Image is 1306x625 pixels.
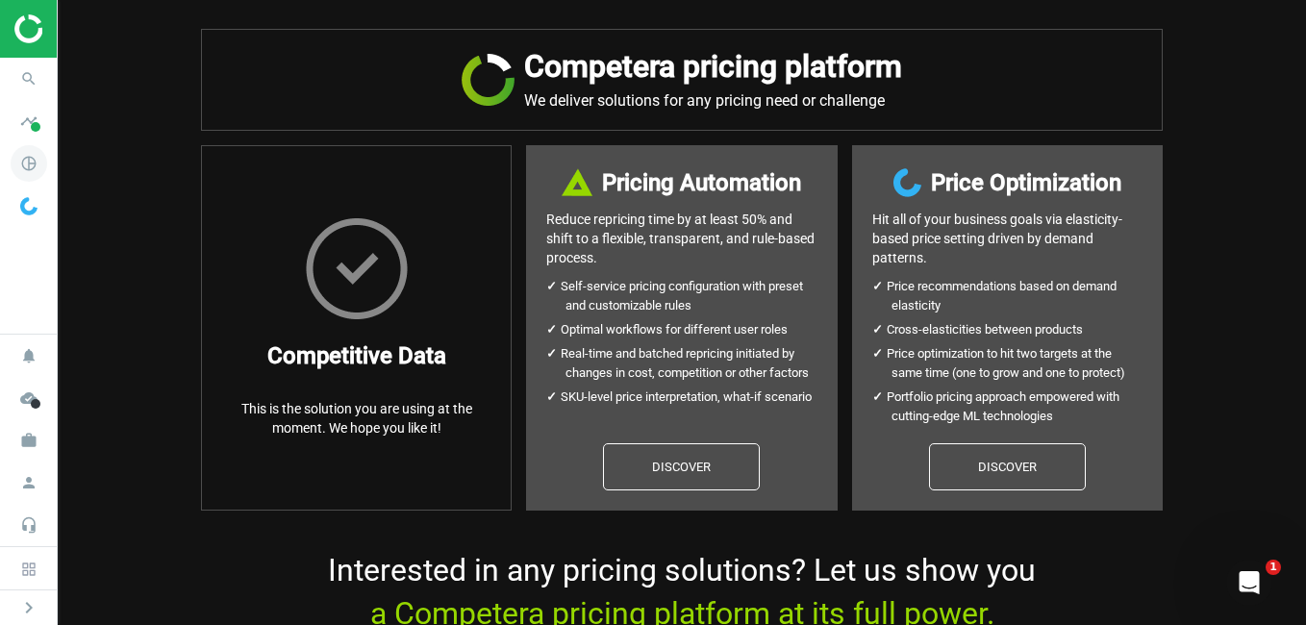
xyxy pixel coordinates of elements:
[546,210,816,267] p: Reduce repricing time by at least 50% and shift to a flexible, transparent, and rule-based process.
[892,344,1143,383] li: Price optimization to hit two targets at the same time (one to grow and one to protect)
[5,595,53,620] button: chevron_right
[893,168,921,197] img: wGWNvw8QSZomAAAAABJRU5ErkJggg==
[602,165,801,200] h3: Pricing Automation
[11,507,47,543] i: headset_mic
[11,103,47,139] i: timeline
[565,277,816,315] li: Self-service pricing configuration with preset and customizable rules
[931,165,1121,200] h3: Price Optimization
[306,218,408,319] img: HxscrLsMTvcLXxPnqlhRQhRi+upeiQYiT7g7j1jdpu6T9n6zgWWHzG7gAAAABJRU5ErkJggg==
[565,387,816,407] li: SKU-level price interpretation, what-if scenario
[524,49,902,85] h2: Competera pricing platform
[603,443,760,491] a: Discover
[11,145,47,182] i: pie_chart_outlined
[1266,560,1281,575] span: 1
[17,596,40,619] i: chevron_right
[221,399,491,437] p: This is the solution you are using at the moment. We hope you like it!
[11,380,47,416] i: cloud_done
[20,197,38,215] img: wGWNvw8QSZomAAAAABJRU5ErkJggg==
[462,54,515,106] img: JRVR7TKHubxRX4WiWFsHXLVQu3oYgKr0EdU6k5jjvBYYAAAAAElFTkSuQmCC
[872,210,1143,267] p: Hit all of your business goals via elasticity- based price setting driven by demand patterns.
[892,277,1143,315] li: Price recommendations based on demand elasticity
[1226,560,1272,606] iframe: Intercom live chat
[892,320,1143,339] li: Cross-elasticities between products
[565,320,816,339] li: Optimal workflows for different user roles
[892,387,1143,426] li: Portfolio pricing approach empowered with cutting-edge ML technologies
[267,338,446,373] h3: Competitive Data
[562,168,592,196] img: DI+PfHAOTJwAAAAASUVORK5CYII=
[11,464,47,501] i: person
[565,344,816,383] li: Real-time and batched repricing initiated by changes in cost, competition or other factors
[524,91,902,111] p: We deliver solutions for any pricing need or challenge
[11,422,47,459] i: work
[14,14,151,43] img: ajHJNr6hYgQAAAAASUVORK5CYII=
[929,443,1086,491] a: Discover
[11,61,47,97] i: search
[11,337,47,374] i: notifications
